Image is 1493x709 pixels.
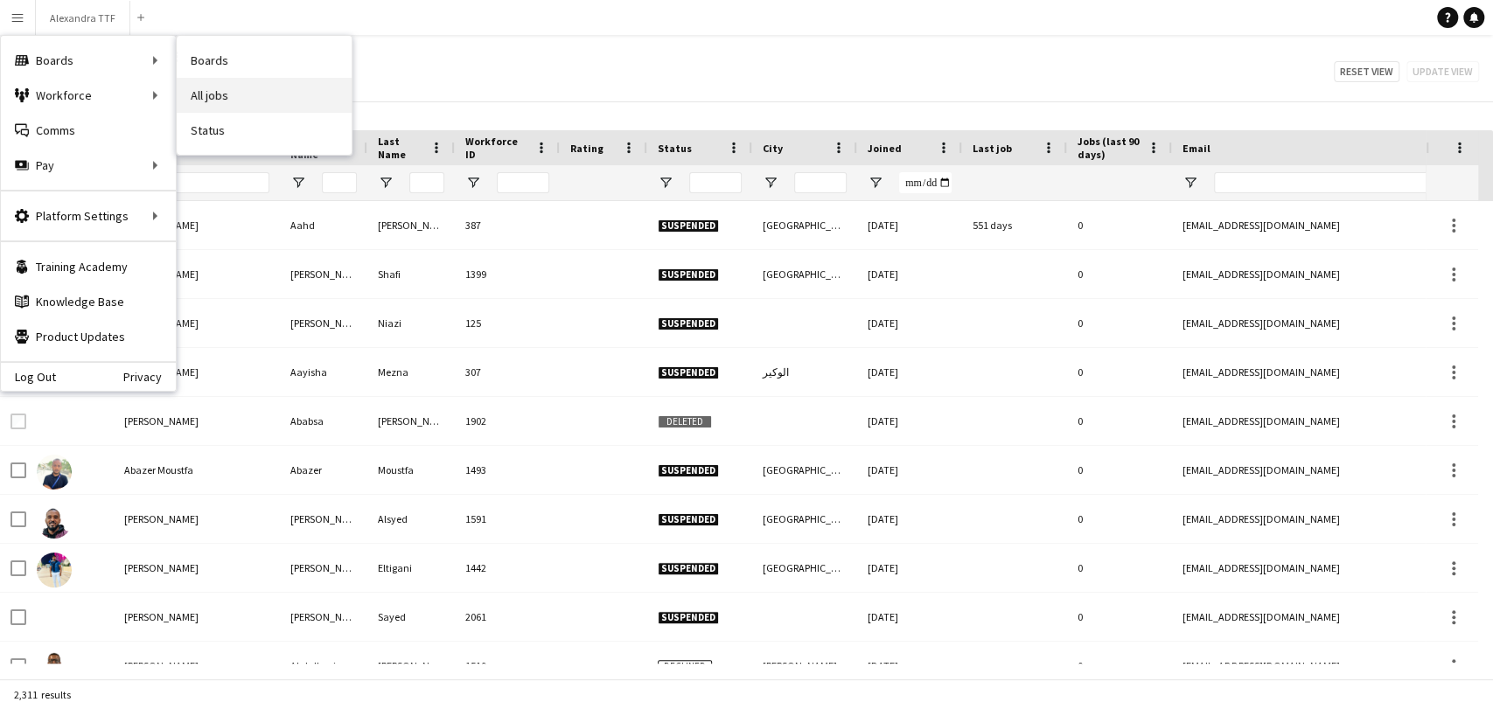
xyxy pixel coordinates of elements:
[37,504,72,539] img: Abbas Alsyed
[857,299,962,347] div: [DATE]
[10,414,26,429] input: Row Selection is disabled for this row (unchecked)
[658,142,692,155] span: Status
[156,172,269,193] input: Full Name Filter Input
[177,113,352,148] a: Status
[658,562,719,575] span: Suspended
[465,175,481,191] button: Open Filter Menu
[1067,495,1172,543] div: 0
[658,219,719,233] span: Suspended
[658,268,719,282] span: Suspended
[322,172,357,193] input: First Name Filter Input
[280,544,367,592] div: [PERSON_NAME]
[1067,299,1172,347] div: 0
[367,299,455,347] div: Niazi
[868,175,883,191] button: Open Filter Menu
[124,610,199,623] span: [PERSON_NAME]
[367,348,455,396] div: Mezna
[378,175,394,191] button: Open Filter Menu
[868,142,902,155] span: Joined
[1,148,176,183] div: Pay
[1067,348,1172,396] div: 0
[367,642,455,690] div: [PERSON_NAME]
[962,201,1067,249] div: 551 days
[752,348,857,396] div: الوكير
[658,611,719,624] span: Suspended
[177,43,352,78] a: Boards
[658,464,719,477] span: Suspended
[857,544,962,592] div: [DATE]
[1078,135,1141,161] span: Jobs (last 90 days)
[280,201,367,249] div: Aahd
[1067,201,1172,249] div: 0
[367,250,455,298] div: Shafi
[752,544,857,592] div: [GEOGRAPHIC_DATA]
[857,642,962,690] div: [DATE]
[37,650,72,685] img: Abdalbagi Elsheikh
[1067,593,1172,641] div: 0
[280,593,367,641] div: [PERSON_NAME]
[752,201,857,249] div: [GEOGRAPHIC_DATA]
[658,317,719,330] span: Suspended
[752,642,857,690] div: [PERSON_NAME]
[280,250,367,298] div: [PERSON_NAME]
[1067,397,1172,445] div: 0
[973,142,1012,155] span: Last job
[658,660,712,673] span: Declined
[455,250,560,298] div: 1399
[455,201,560,249] div: 387
[570,142,603,155] span: Rating
[124,512,199,525] span: [PERSON_NAME]
[455,495,560,543] div: 1591
[899,172,952,193] input: Joined Filter Input
[658,513,719,526] span: Suspended
[409,172,444,193] input: Last Name Filter Input
[763,175,778,191] button: Open Filter Menu
[280,446,367,494] div: Abazer
[455,593,560,641] div: 2061
[177,78,352,113] a: All jobs
[367,495,455,543] div: Alsyed
[123,370,176,384] a: Privacy
[689,172,742,193] input: Status Filter Input
[280,397,367,445] div: Ababsa
[455,446,560,494] div: 1493
[280,642,367,690] div: Abdalbagi
[367,544,455,592] div: Eltigani
[36,1,130,35] button: Alexandra TTF
[455,348,560,396] div: 307
[1,198,176,233] div: Platform Settings
[455,642,560,690] div: 1519
[124,414,199,427] span: [PERSON_NAME]
[124,463,193,476] span: Abazer Moustfa
[1,319,176,354] a: Product Updates
[857,593,962,641] div: [DATE]
[367,397,455,445] div: [PERSON_NAME]
[1,249,176,284] a: Training Academy
[367,446,455,494] div: Moustfa
[857,397,962,445] div: [DATE]
[857,250,962,298] div: [DATE]
[763,142,783,155] span: City
[658,175,673,191] button: Open Filter Menu
[857,495,962,543] div: [DATE]
[857,446,962,494] div: [DATE]
[37,553,72,587] img: Abbas Eltigani
[455,397,560,445] div: 1902
[1,370,56,384] a: Log Out
[857,201,962,249] div: [DATE]
[280,299,367,347] div: [PERSON_NAME]
[455,544,560,592] div: 1442
[752,495,857,543] div: [GEOGRAPHIC_DATA]
[1067,446,1172,494] div: 0
[752,250,857,298] div: [GEOGRAPHIC_DATA]
[1,113,176,148] a: Comms
[1067,544,1172,592] div: 0
[497,172,549,193] input: Workforce ID Filter Input
[1067,642,1172,690] div: 0
[1067,250,1172,298] div: 0
[1334,61,1399,82] button: Reset view
[794,172,847,193] input: City Filter Input
[1,43,176,78] div: Boards
[124,561,199,574] span: [PERSON_NAME]
[465,135,528,161] span: Workforce ID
